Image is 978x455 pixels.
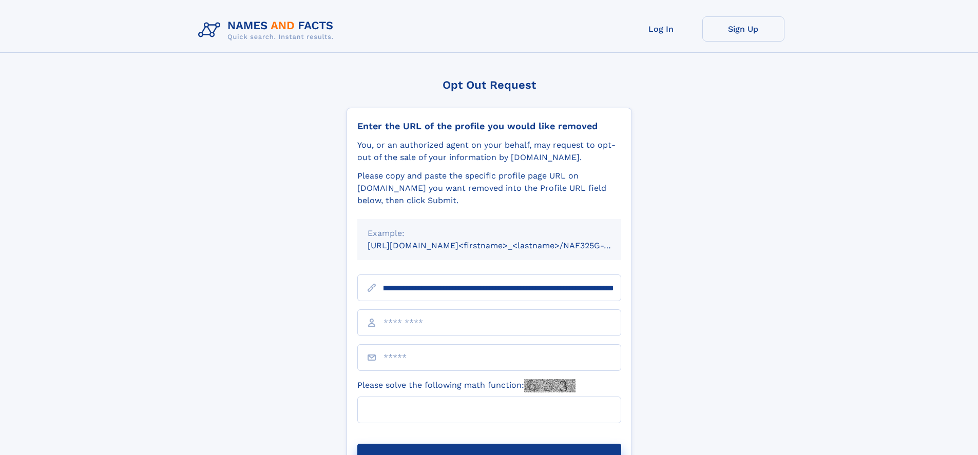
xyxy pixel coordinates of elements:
[357,139,621,164] div: You, or an authorized agent on your behalf, may request to opt-out of the sale of your informatio...
[368,241,641,250] small: [URL][DOMAIN_NAME]<firstname>_<lastname>/NAF325G-xxxxxxxx
[702,16,784,42] a: Sign Up
[357,170,621,207] div: Please copy and paste the specific profile page URL on [DOMAIN_NAME] you want removed into the Pr...
[347,78,632,91] div: Opt Out Request
[368,227,611,240] div: Example:
[357,121,621,132] div: Enter the URL of the profile you would like removed
[620,16,702,42] a: Log In
[357,379,576,392] label: Please solve the following math function:
[194,16,342,44] img: Logo Names and Facts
